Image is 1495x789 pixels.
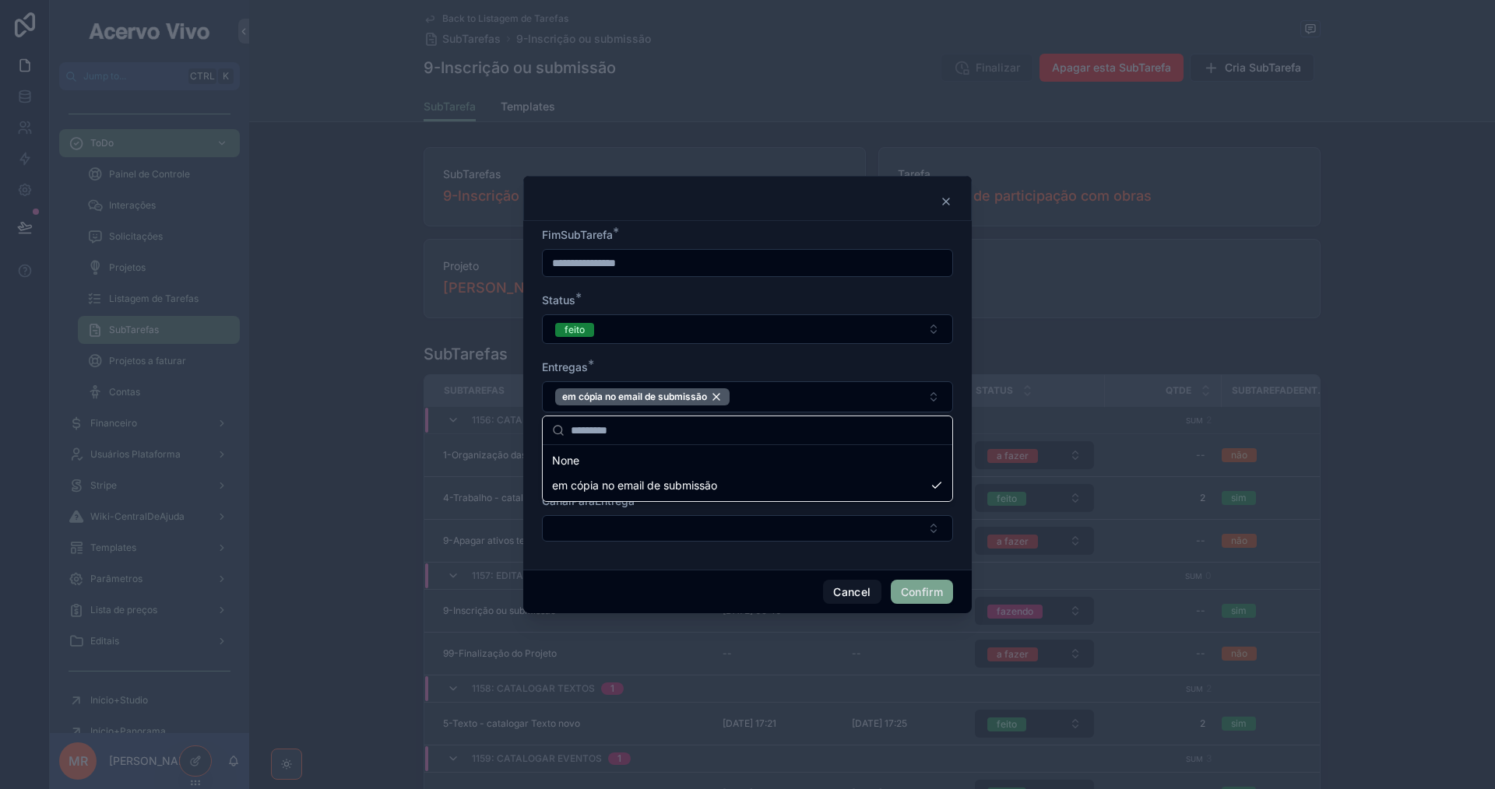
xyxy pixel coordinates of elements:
[891,580,953,605] button: Confirm
[542,228,613,241] span: FimSubTarefa
[542,515,953,542] button: Select Button
[542,293,575,307] span: Status
[542,381,953,412] button: Select Button
[555,388,730,405] button: Unselect 252
[543,445,952,501] div: Suggestions
[542,314,953,344] button: Select Button
[552,478,717,493] span: em cópia no email de submissão
[565,323,585,337] div: feito
[823,580,881,605] button: Cancel
[562,391,707,403] span: em cópia no email de submissão
[542,360,588,373] span: Entregas
[546,448,949,473] div: None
